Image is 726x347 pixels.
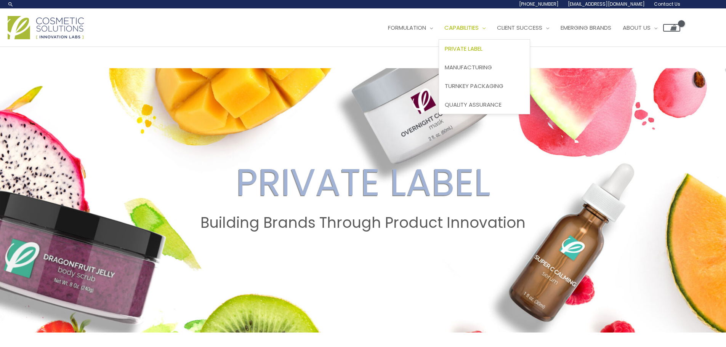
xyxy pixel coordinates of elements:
span: Capabilities [444,24,479,32]
span: Formulation [388,24,426,32]
nav: Site Navigation [377,16,680,39]
a: Search icon link [8,1,14,7]
span: Quality Assurance [445,101,502,109]
a: View Shopping Cart, empty [663,24,680,32]
a: Formulation [382,16,439,39]
a: Capabilities [439,16,491,39]
span: Turnkey Packaging [445,82,503,90]
a: Emerging Brands [555,16,617,39]
h2: Building Brands Through Product Innovation [7,214,719,232]
a: Client Success [491,16,555,39]
img: Cosmetic Solutions Logo [8,16,84,39]
span: Emerging Brands [561,24,611,32]
span: Contact Us [654,1,680,7]
span: [PHONE_NUMBER] [519,1,559,7]
a: Private Label [439,40,530,58]
a: Turnkey Packaging [439,77,530,95]
a: Manufacturing [439,58,530,77]
a: Quality Assurance [439,95,530,114]
span: Client Success [497,24,542,32]
h2: PRIVATE LABEL [7,160,719,205]
span: Manufacturing [445,63,492,71]
span: [EMAIL_ADDRESS][DOMAIN_NAME] [568,1,645,7]
a: About Us [617,16,663,39]
span: About Us [623,24,651,32]
span: Private Label [445,45,482,53]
